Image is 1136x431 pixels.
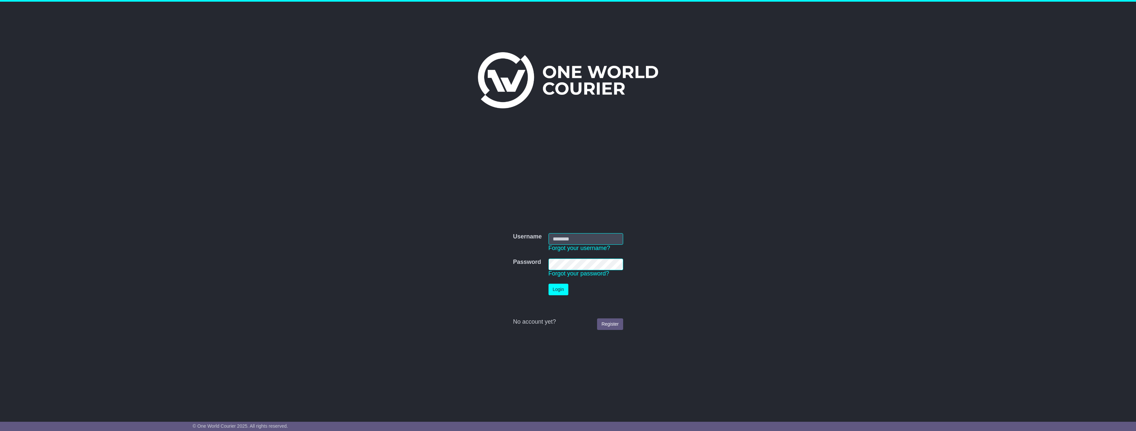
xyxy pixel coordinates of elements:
span: © One World Courier 2025. All rights reserved. [193,423,288,429]
a: Forgot your password? [549,270,609,277]
a: Forgot your username? [549,245,610,251]
button: Login [549,284,568,295]
a: Register [597,318,623,330]
label: Password [513,259,541,266]
img: One World [478,52,658,108]
label: Username [513,233,542,240]
div: No account yet? [513,318,623,326]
